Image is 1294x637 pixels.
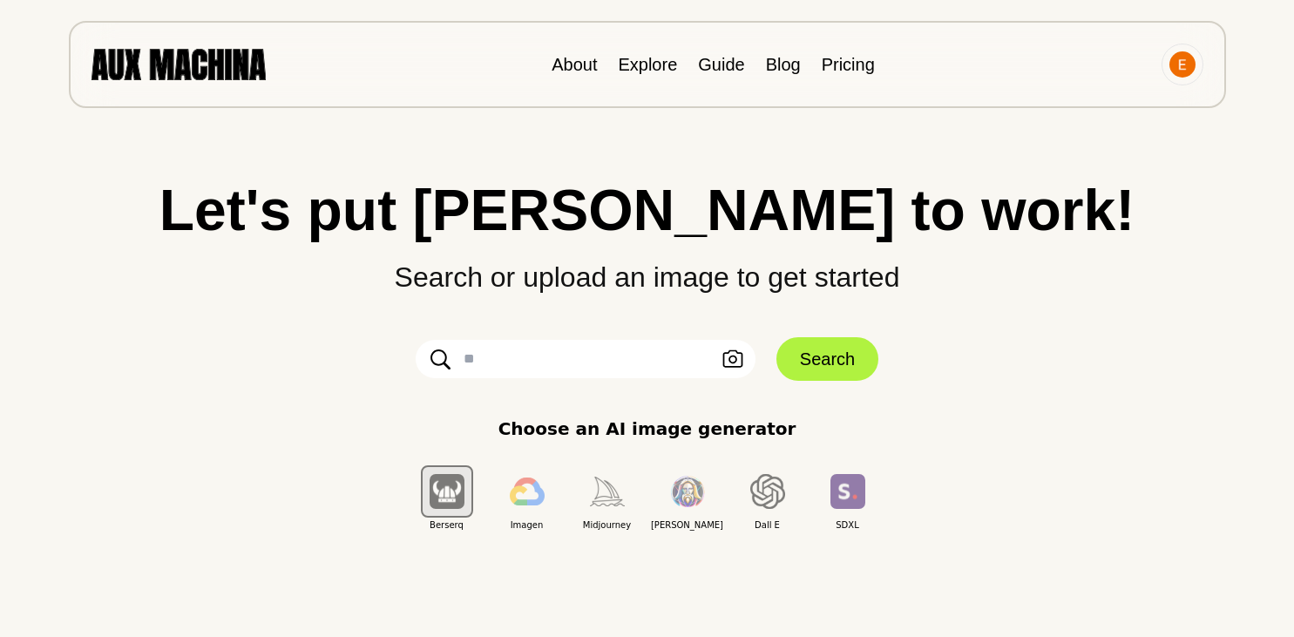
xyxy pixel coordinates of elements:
span: SDXL [808,518,888,532]
span: Dall E [728,518,808,532]
img: Avatar [1169,51,1196,78]
button: Search [776,337,878,381]
span: [PERSON_NAME] [647,518,728,532]
span: Midjourney [567,518,647,532]
a: Guide [698,55,744,74]
img: SDXL [830,474,865,508]
a: Blog [766,55,801,74]
img: Imagen [510,478,545,505]
span: Berserq [407,518,487,532]
img: Berserq [430,474,464,508]
a: Explore [618,55,677,74]
span: Imagen [487,518,567,532]
a: About [552,55,597,74]
img: Leonardo [670,476,705,508]
a: Pricing [822,55,875,74]
p: Choose an AI image generator [498,416,796,442]
img: Dall E [750,474,785,509]
h1: Let's put [PERSON_NAME] to work! [35,181,1259,239]
p: Search or upload an image to get started [35,239,1259,298]
img: AUX MACHINA [91,49,266,79]
img: Midjourney [590,477,625,505]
